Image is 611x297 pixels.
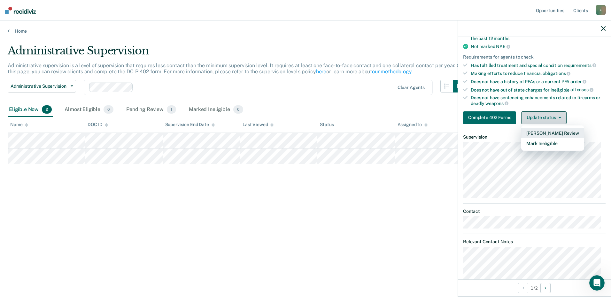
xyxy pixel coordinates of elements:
a: our methodology [372,68,412,75]
span: 0 [104,105,113,114]
div: Pending Review [125,103,177,117]
div: Marked Ineligible [188,103,244,117]
div: Supervision End Date [165,122,215,127]
button: Next Opportunity [540,283,551,293]
div: Does not have a history of PFAs or a current PFA order [471,79,606,84]
span: 2 [42,105,52,114]
div: 1 / 2 [458,279,611,296]
span: 1 [167,105,176,114]
button: Complete 402 Forms [463,111,516,124]
div: Assigned to [398,122,428,127]
a: Home [8,28,603,34]
dt: Relevant Contact Notes [463,239,606,245]
dt: Contact [463,209,606,214]
div: Name [10,122,28,127]
span: 0 [233,105,243,114]
iframe: Intercom live chat [589,275,605,291]
div: Status [320,122,334,127]
span: months [494,36,509,41]
div: Not marked [471,44,606,49]
div: Does not have sentencing enhancements related to firearms or deadly [471,95,606,106]
span: NAE [496,44,510,49]
span: weapons [485,101,508,106]
button: Previous Opportunity [518,283,528,293]
p: Administrative supervision is a level of supervision that requires less contact than the minimum ... [8,62,463,75]
div: s [596,5,606,15]
div: Requirements for agents to check [463,54,606,60]
span: obligations [543,71,570,76]
span: requirements [564,63,596,68]
div: Last Viewed [243,122,274,127]
div: Clear agents [398,85,425,90]
button: Mark Ineligible [521,138,584,148]
a: here [316,68,326,75]
div: Does not have out of state charges for ineligible [471,87,606,93]
button: [PERSON_NAME] Review [521,128,584,138]
div: Eligible Now [8,103,53,117]
div: Has fulfilled treatment and special condition [471,62,606,68]
div: Making efforts to reduce financial [471,70,606,76]
div: Almost Eligible [63,103,115,117]
span: Administrative Supervision [11,84,68,89]
div: DOC ID [88,122,108,127]
a: Navigate to form link [463,111,519,124]
span: offenses [570,87,593,92]
dt: Supervision [463,134,606,140]
div: Administrative Supervision [8,44,466,62]
button: Update status [521,111,566,124]
img: Recidiviz [5,7,36,14]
